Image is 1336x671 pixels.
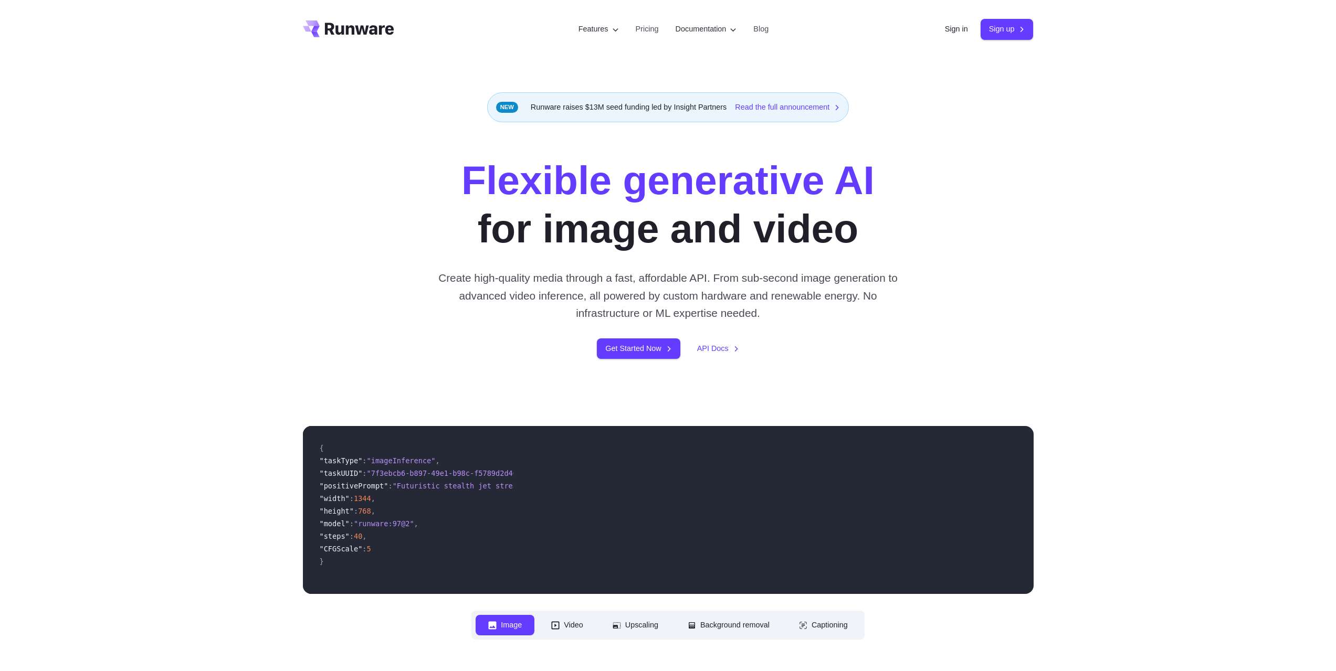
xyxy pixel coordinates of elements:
[753,23,769,35] a: Blog
[487,92,849,122] div: Runware raises $13M seed funding led by Insight Partners
[354,532,362,540] span: 40
[675,615,782,635] button: Background removal
[320,507,354,515] span: "height"
[697,343,739,355] a: API Docs
[735,101,840,113] a: Read the full announcement
[371,494,375,503] span: ,
[476,615,534,635] button: Image
[320,532,350,540] span: "steps"
[320,482,388,490] span: "positivePrompt"
[320,519,350,528] span: "model"
[371,507,375,515] span: ,
[320,494,350,503] span: "width"
[367,469,530,477] span: "7f3ebcb6-b897-49e1-b98c-f5789d2d40d7"
[354,494,371,503] span: 1344
[600,615,671,635] button: Upscaling
[320,469,363,477] span: "taskUUID"
[461,156,875,252] h1: for image and video
[362,469,366,477] span: :
[354,519,414,528] span: "runware:97@2"
[362,532,366,540] span: ,
[786,615,860,635] button: Captioning
[461,157,875,203] strong: Flexible generative AI
[350,519,354,528] span: :
[414,519,418,528] span: ,
[945,23,968,35] a: Sign in
[597,338,680,359] a: Get Started Now
[367,545,371,553] span: 5
[350,494,354,503] span: :
[578,23,619,35] label: Features
[539,615,596,635] button: Video
[434,269,902,322] p: Create high-quality media through a fast, affordable API. From sub-second image generation to adv...
[350,532,354,540] span: :
[676,23,737,35] label: Documentation
[362,545,366,553] span: :
[388,482,392,490] span: :
[303,20,394,37] a: Go to /
[320,545,363,553] span: "CFGScale"
[320,557,324,566] span: }
[981,19,1034,39] a: Sign up
[367,456,436,465] span: "imageInference"
[320,444,324,452] span: {
[435,456,439,465] span: ,
[393,482,784,490] span: "Futuristic stealth jet streaking through a neon-lit cityscape with glowing purple exhaust"
[636,23,659,35] a: Pricing
[320,456,363,465] span: "taskType"
[354,507,358,515] span: :
[358,507,371,515] span: 768
[362,456,366,465] span: :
